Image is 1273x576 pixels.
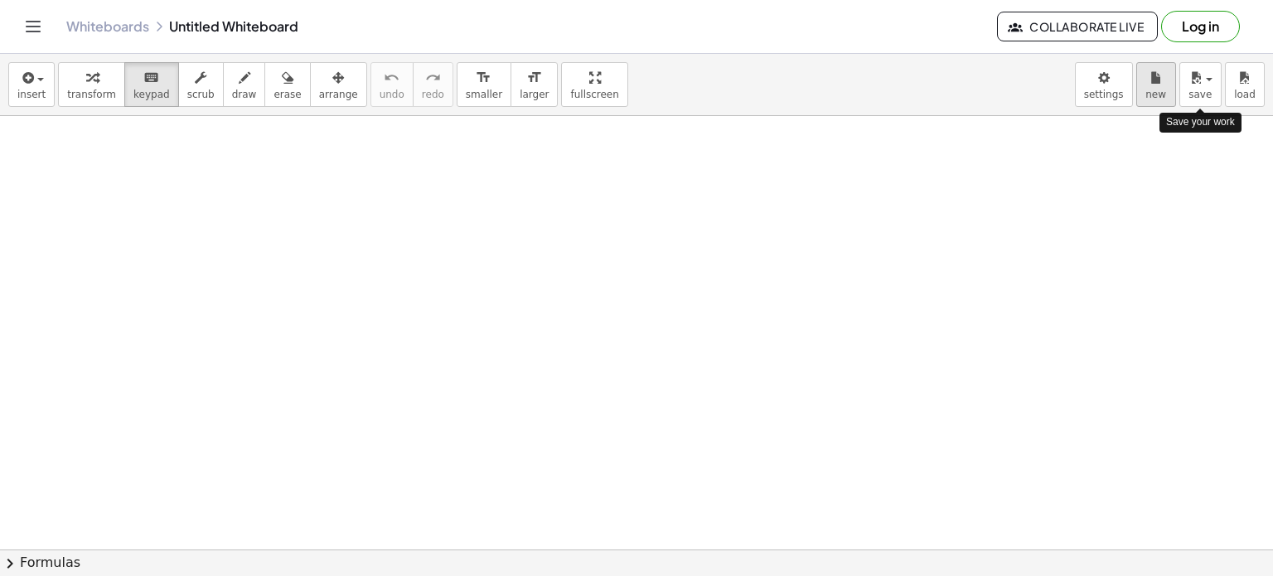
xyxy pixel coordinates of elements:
span: keypad [133,89,170,100]
div: Save your work [1159,113,1242,132]
span: fullscreen [570,89,618,100]
span: erase [273,89,301,100]
button: keyboardkeypad [124,62,179,107]
button: load [1225,62,1265,107]
span: insert [17,89,46,100]
span: save [1188,89,1212,100]
button: erase [264,62,310,107]
span: load [1234,89,1256,100]
button: format_sizesmaller [457,62,511,107]
button: draw [223,62,266,107]
button: Toggle navigation [20,13,46,40]
i: undo [384,68,399,88]
button: insert [8,62,55,107]
button: Log in [1161,11,1240,42]
a: Whiteboards [66,18,149,35]
span: transform [67,89,116,100]
span: scrub [187,89,215,100]
span: redo [422,89,444,100]
button: fullscreen [561,62,627,107]
i: format_size [476,68,491,88]
span: smaller [466,89,502,100]
span: larger [520,89,549,100]
span: settings [1084,89,1124,100]
span: arrange [319,89,358,100]
span: undo [380,89,404,100]
button: save [1179,62,1222,107]
button: settings [1075,62,1133,107]
button: undoundo [370,62,414,107]
span: Collaborate Live [1011,19,1144,34]
button: transform [58,62,125,107]
button: format_sizelarger [511,62,558,107]
button: scrub [178,62,224,107]
button: Collaborate Live [997,12,1158,41]
i: keyboard [143,68,159,88]
button: arrange [310,62,367,107]
span: draw [232,89,257,100]
button: redoredo [413,62,453,107]
i: redo [425,68,441,88]
span: new [1145,89,1166,100]
button: new [1136,62,1176,107]
i: format_size [526,68,542,88]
